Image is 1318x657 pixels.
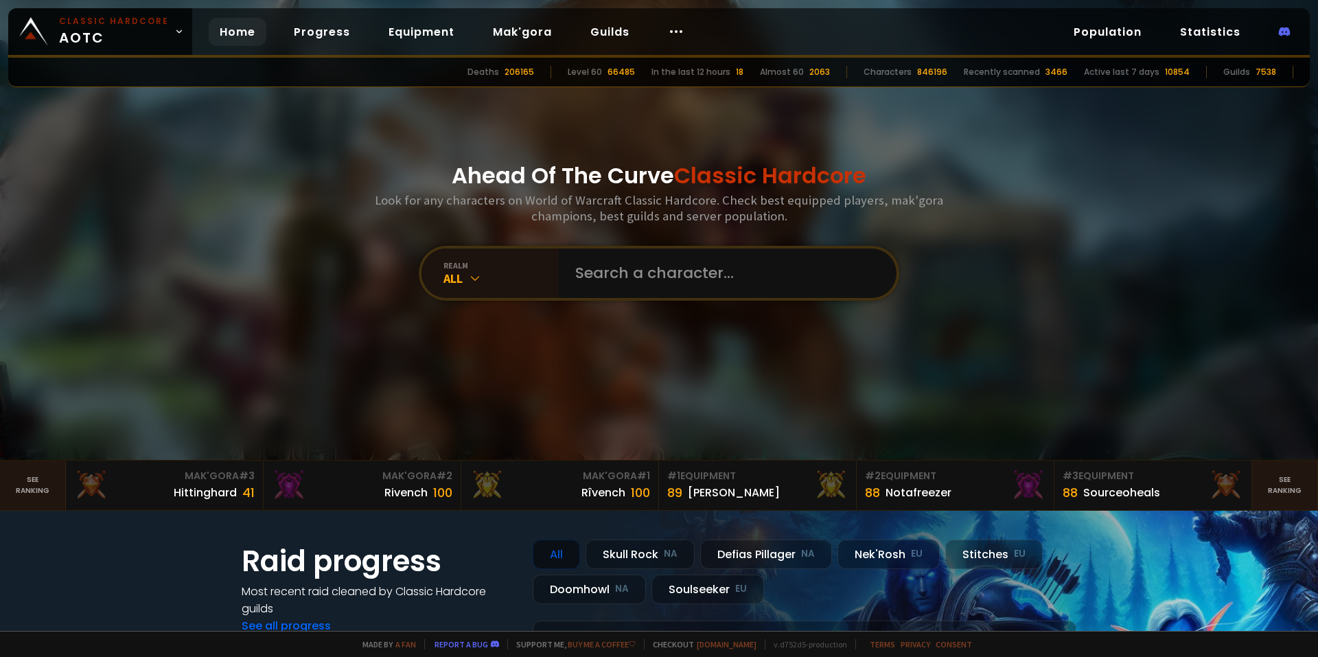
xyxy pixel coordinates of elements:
div: 18 [736,66,743,78]
h1: Raid progress [242,540,516,583]
div: Defias Pillager [700,540,832,569]
span: # 1 [667,469,680,483]
a: Terms [870,639,895,649]
div: Mak'Gora [74,469,255,483]
small: EU [735,582,747,596]
div: 3466 [1045,66,1067,78]
div: 100 [631,483,650,502]
a: Classic HardcoreAOTC [8,8,192,55]
span: v. d752d5 - production [765,639,847,649]
div: Characters [864,66,912,78]
span: Made by [354,639,416,649]
div: Active last 7 days [1084,66,1159,78]
div: Soulseeker [651,575,764,604]
a: Mak'Gora#1Rîvench100 [461,461,659,510]
div: realm [443,260,559,270]
div: 41 [242,483,255,502]
span: AOTC [59,15,169,48]
h4: Most recent raid cleaned by Classic Hardcore guilds [242,583,516,617]
small: NA [615,582,629,596]
span: # 3 [1063,469,1078,483]
small: EU [911,547,923,561]
a: Mak'gora [482,18,563,46]
small: Classic Hardcore [59,15,169,27]
div: Level 60 [568,66,602,78]
div: Sourceoheals [1083,484,1160,501]
a: Seeranking [1252,461,1318,510]
small: NA [664,547,678,561]
small: NA [801,547,815,561]
span: # 1 [637,469,650,483]
div: Stitches [945,540,1043,569]
div: 10854 [1165,66,1190,78]
a: Population [1063,18,1153,46]
a: Statistics [1169,18,1251,46]
span: Support me, [507,639,636,649]
a: Consent [936,639,972,649]
a: #2Equipment88Notafreezer [857,461,1054,510]
input: Search a character... [567,249,880,298]
a: a fan [395,639,416,649]
div: 88 [1063,483,1078,502]
a: a month agozgpetri on godDefias Pillager8 /90 [533,621,1076,657]
div: 2063 [809,66,830,78]
div: Almost 60 [760,66,804,78]
div: Nek'Rosh [837,540,940,569]
div: Equipment [865,469,1045,483]
div: Rîvench [581,484,625,501]
div: Mak'Gora [470,469,650,483]
a: Mak'Gora#3Hittinghard41 [66,461,264,510]
h1: Ahead Of The Curve [452,159,866,192]
span: # 2 [437,469,452,483]
a: [DOMAIN_NAME] [697,639,756,649]
a: Progress [283,18,361,46]
a: Home [209,18,266,46]
div: Skull Rock [586,540,695,569]
span: # 3 [239,469,255,483]
div: Deaths [467,66,499,78]
div: Doomhowl [533,575,646,604]
div: Guilds [1223,66,1250,78]
div: Hittinghard [174,484,237,501]
div: 66485 [608,66,635,78]
div: All [443,270,559,286]
div: 7538 [1256,66,1276,78]
a: Equipment [378,18,465,46]
div: 846196 [917,66,947,78]
a: #1Equipment89[PERSON_NAME] [659,461,857,510]
div: [PERSON_NAME] [688,484,780,501]
span: Classic Hardcore [674,160,866,191]
div: Equipment [667,469,848,483]
a: See all progress [242,618,331,634]
span: # 2 [865,469,881,483]
div: 88 [865,483,880,502]
div: 206165 [505,66,534,78]
a: Privacy [901,639,930,649]
a: Report a bug [435,639,488,649]
div: Equipment [1063,469,1243,483]
div: 89 [667,483,682,502]
a: #3Equipment88Sourceoheals [1054,461,1252,510]
div: In the last 12 hours [651,66,730,78]
span: Checkout [644,639,756,649]
a: Guilds [579,18,640,46]
div: Mak'Gora [272,469,452,483]
small: EU [1014,547,1026,561]
div: Recently scanned [964,66,1040,78]
div: Notafreezer [886,484,951,501]
a: Mak'Gora#2Rivench100 [264,461,461,510]
div: Rivench [384,484,428,501]
h3: Look for any characters on World of Warcraft Classic Hardcore. Check best equipped players, mak'g... [369,192,949,224]
div: All [533,540,580,569]
a: Buy me a coffee [568,639,636,649]
div: 100 [433,483,452,502]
